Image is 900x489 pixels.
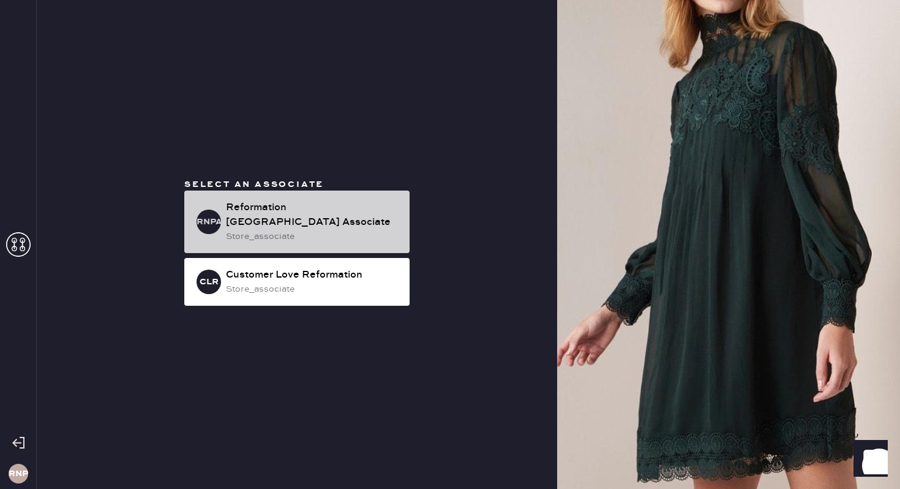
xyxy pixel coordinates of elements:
iframe: Front Chat [842,434,894,487]
div: store_associate [226,230,400,243]
span: Select an associate [184,179,324,190]
h3: RNP [9,469,28,478]
div: Reformation [GEOGRAPHIC_DATA] Associate [226,200,400,230]
div: Customer Love Reformation [226,268,400,282]
h3: RNPA [197,218,221,226]
div: store_associate [226,282,400,296]
h3: CLR [200,278,219,286]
